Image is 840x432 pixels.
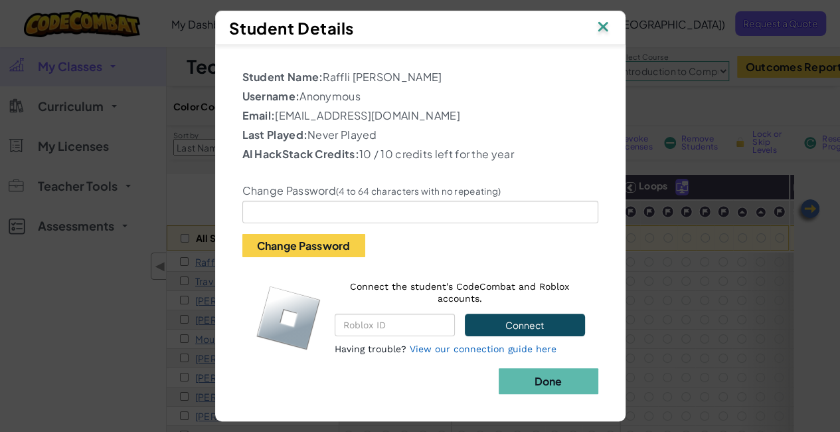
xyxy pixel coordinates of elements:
input: Roblox ID [335,314,455,336]
p: Connect the student's CodeCombat and Roblox accounts. [335,280,585,304]
p: 10 / 10 credits left for the year [242,146,598,162]
b: Student Name: [242,70,323,84]
b: Email: [242,108,276,122]
b: Username: [242,89,300,103]
label: Change Password [242,184,501,197]
small: (4 to 64 characters with no repeating) [336,185,501,197]
p: Never Played [242,127,598,143]
button: Connect [465,314,584,336]
a: View our connection guide here [410,344,556,354]
p: Anonymous [242,88,598,104]
b: AI HackStack Credits: [242,147,359,161]
img: roblox-logo.svg [256,285,321,351]
b: Done [534,374,562,388]
b: Last Played: [242,128,308,142]
p: [EMAIL_ADDRESS][DOMAIN_NAME] [242,108,598,124]
span: Having trouble? [335,344,406,354]
p: Raffli [PERSON_NAME] [242,69,598,85]
button: Change Password [242,234,365,257]
button: Done [499,368,598,394]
